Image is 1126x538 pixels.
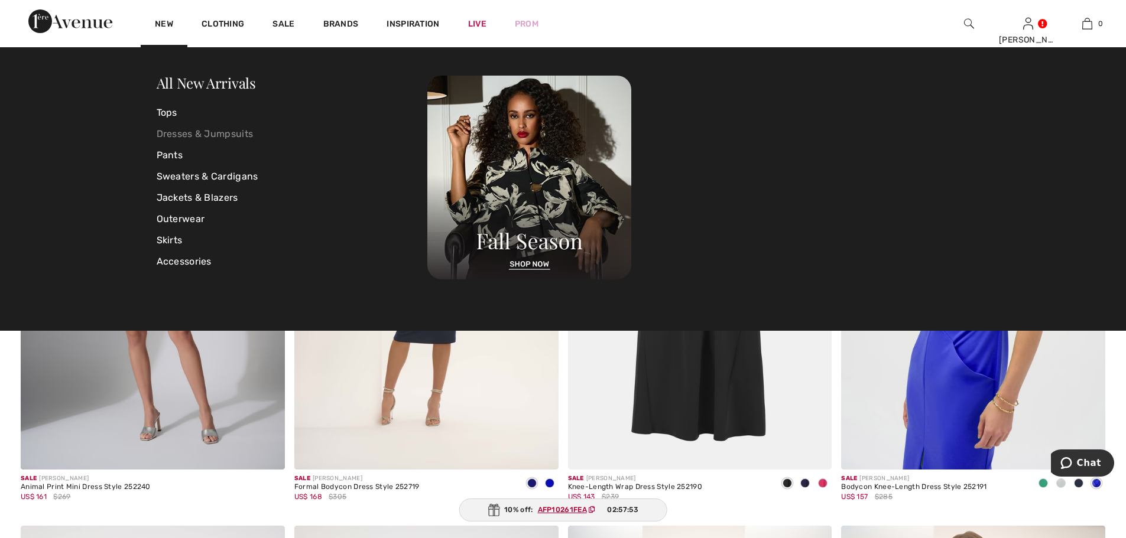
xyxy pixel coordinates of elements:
a: All New Arrivals [157,73,256,92]
a: Pants [157,145,428,166]
div: Midnight Blue [523,474,541,494]
a: Sign In [1023,18,1033,29]
div: [PERSON_NAME] [841,474,987,483]
ins: AFP10261FEA [538,506,587,514]
span: Sale [21,475,37,482]
div: [PERSON_NAME] [568,474,703,483]
span: $269 [53,491,70,502]
div: [PERSON_NAME] [294,474,420,483]
img: My Info [1023,17,1033,31]
a: Dresses & Jumpsuits [157,123,428,145]
img: search the website [964,17,974,31]
div: Vanilla 30 [1052,474,1070,494]
div: [PERSON_NAME] [21,474,151,483]
a: Jackets & Blazers [157,187,428,208]
a: 0 [1058,17,1116,31]
span: Sale [568,475,584,482]
div: Knee-Length Wrap Dress Style 252190 [568,483,703,491]
a: Sale [272,19,294,31]
div: [PERSON_NAME] [999,34,1057,46]
div: Bodycon Knee-Length Dress Style 252191 [841,483,987,491]
img: 250825120107_a8d8ca038cac6.jpg [427,76,631,279]
span: US$ 157 [841,493,868,501]
a: Outerwear [157,208,428,230]
a: Tops [157,102,428,123]
div: Midnight Blue [796,474,814,494]
span: US$ 143 [568,493,595,501]
div: Animal Print Mini Dress Style 252240 [21,483,151,491]
span: Inspiration [387,19,439,31]
span: $305 [329,491,346,502]
a: Live [468,18,486,30]
div: Royal Sapphire 163 [541,474,559,494]
a: Prom [515,18,538,30]
span: $285 [875,491,893,502]
span: US$ 161 [21,493,47,501]
a: Sweaters & Cardigans [157,166,428,187]
img: 1ère Avenue [28,9,112,33]
iframe: Opens a widget where you can chat to one of our agents [1051,449,1114,479]
a: Brands [323,19,359,31]
span: 02:57:53 [607,504,638,515]
span: Sale [294,475,310,482]
div: Black [778,474,796,494]
a: Skirts [157,230,428,251]
span: 0 [1098,18,1103,29]
img: My Bag [1082,17,1092,31]
span: US$ 168 [294,493,322,501]
div: Formal Bodycon Dress Style 252719 [294,483,420,491]
a: Accessories [157,251,428,272]
a: Clothing [202,19,244,31]
div: Royal Sapphire 163 [1088,474,1105,494]
div: Garden green [1034,474,1052,494]
div: Midnight Blue [1070,474,1088,494]
div: 10% off: [459,498,667,521]
a: New [155,19,173,31]
span: $239 [602,491,619,502]
img: Gift.svg [488,504,499,516]
span: Sale [841,475,857,482]
div: Geranium [814,474,832,494]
